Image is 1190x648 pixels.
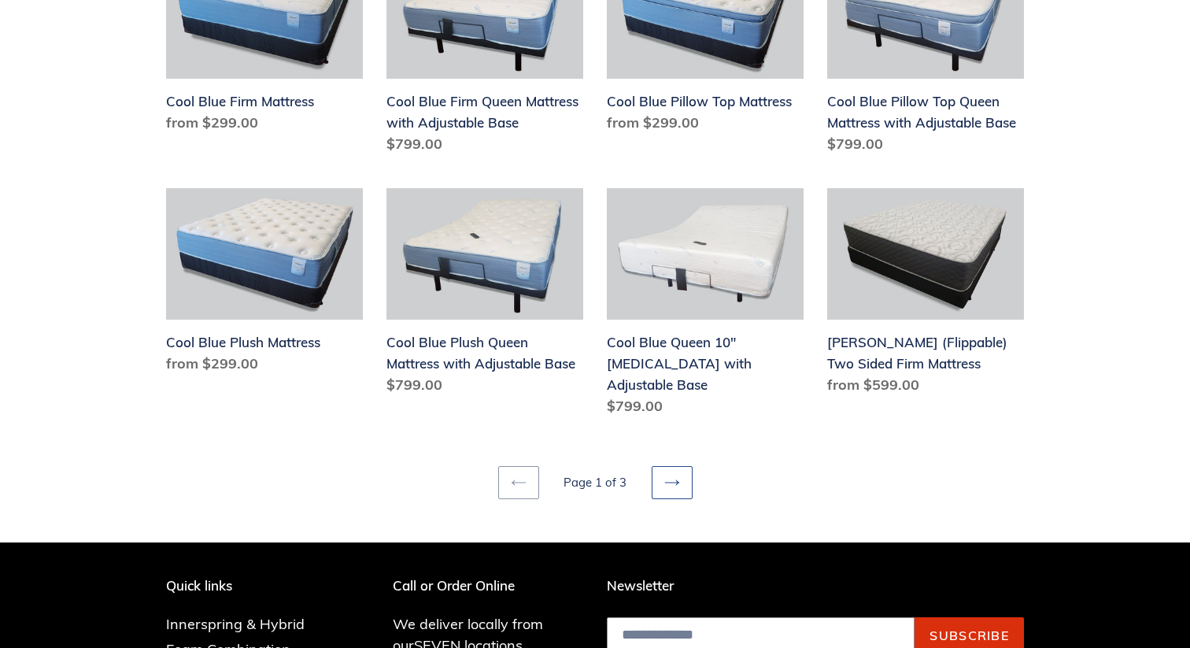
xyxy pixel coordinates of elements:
[607,578,1024,594] p: Newsletter
[542,474,649,492] li: Page 1 of 3
[607,188,804,423] a: Cool Blue Queen 10" Memory Foam with Adjustable Base
[393,578,584,594] p: Call or Order Online
[166,615,305,633] a: Innerspring & Hybrid
[166,578,328,594] p: Quick links
[929,628,1009,643] span: Subscribe
[166,188,363,380] a: Cool Blue Plush Mattress
[386,188,583,402] a: Cool Blue Plush Queen Mattress with Adjustable Base
[827,188,1024,402] a: Del Ray (Flippable) Two Sided Firm Mattress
